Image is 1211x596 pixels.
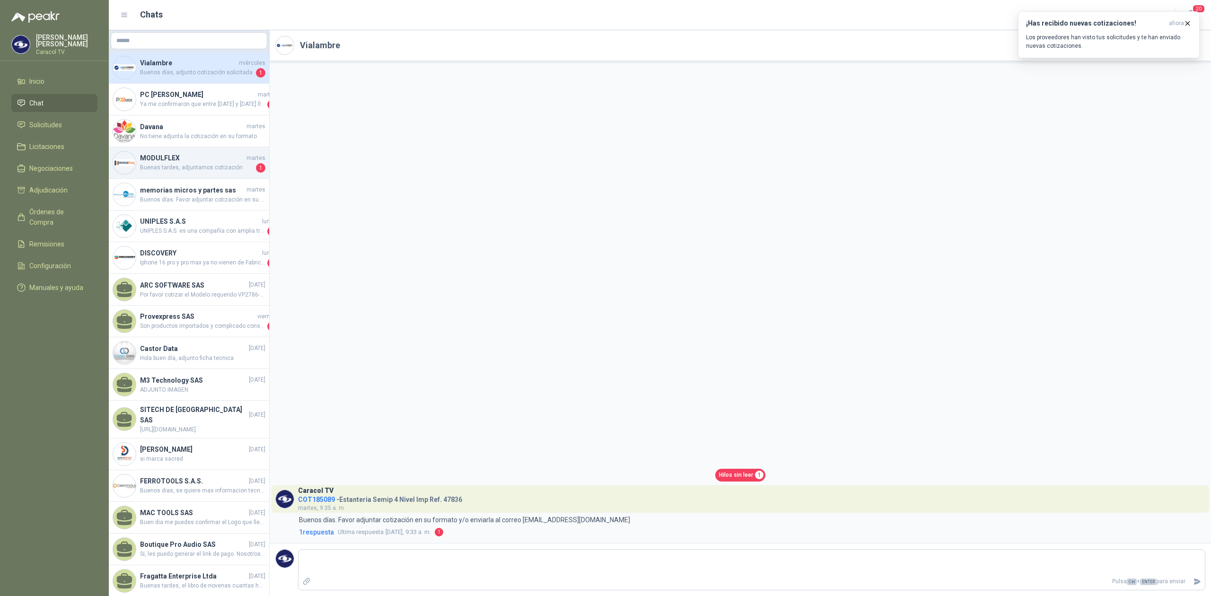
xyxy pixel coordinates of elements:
span: ahora [1169,19,1184,27]
button: 20 [1183,7,1200,24]
span: martes, 9:35 a. m. [298,505,345,511]
a: Company Logomemorias micros y partes sasmartesBuenos días. Favor adjuntar cotización en su format... [109,179,269,210]
h3: Caracol TV [298,488,333,493]
p: Los proveedores han visto tus solicitudes y te han enviado nuevas cotizaciones. [1026,33,1192,50]
a: Company LogoMODULFLEXmartesBuenas tardes, adjuntamos cotización1 [109,147,269,179]
h4: MAC TOOLS SAS [140,508,247,518]
h4: ARC SOFTWARE SAS [140,280,247,290]
a: 1respuestaUltima respuesta[DATE], 9:33 a. m.1 [297,527,1205,537]
span: Órdenes de Compra [29,207,88,228]
h4: SITECH DE [GEOGRAPHIC_DATA] SAS [140,404,247,425]
h4: Castor Data [140,343,247,354]
h4: PC [PERSON_NAME] [140,89,256,100]
span: Iphone 16 pro y pro max ya no vienen de Fabrica, podemos ofrecer 16 normal o 17 pro y pro max [140,258,265,268]
a: Company LogoPC [PERSON_NAME]martesYa me confirmaron que entre [DATE] y [DATE] llegan los cotizado... [109,84,269,115]
a: Configuración [11,257,97,275]
span: Ya me confirmaron que entre [DATE] y [DATE] llegan los cotizados originalmente de 1 metro. Entonc... [140,100,265,109]
span: Manuales y ayuda [29,282,83,293]
span: [DATE] [249,540,265,549]
span: Si, les puedo generar el link de pago. Nosotros somos regimen simple simplificado ustedes aplicar... [140,550,265,559]
span: 3 [267,322,277,331]
a: Inicio [11,72,97,90]
span: Licitaciones [29,141,64,152]
span: Son productos importados y complicado conseguir local [140,322,265,331]
h4: - Estanteria Semip 4 Nivel Imp Ref. 47836 [298,493,462,502]
span: 1 [267,227,277,236]
img: Company Logo [276,36,294,54]
img: Company Logo [113,88,136,111]
h4: memorias micros y partes sas [140,185,245,195]
span: 1 [267,100,277,109]
img: Company Logo [276,550,294,568]
span: Buenos dias, se quiere mas informacion tecnica (capacidad, caudal, temperaturas, etc) para enviar... [140,486,265,495]
a: MAC TOOLS SAS[DATE]Buen dia me puedes confirmar el Logo que lleva impreso por favor [109,502,269,534]
span: Buenas tardes, adjuntamos cotización [140,163,254,173]
img: Company Logo [113,342,136,364]
img: Company Logo [113,474,136,497]
a: Company LogoDavanamartesNo tiene adjunta la cotización en su formato [109,115,269,147]
label: Adjuntar archivos [298,573,315,590]
span: martes [246,122,265,131]
h4: M3 Technology SAS [140,375,247,386]
img: Company Logo [113,151,136,174]
h4: Davana [140,122,245,132]
h4: Vialambre [140,58,237,68]
h4: Fragatta Enterprise Ltda [140,571,247,581]
h1: Chats [140,8,163,21]
span: [DATE] [249,411,265,420]
p: Caracol TV [36,49,97,55]
img: Company Logo [113,246,136,269]
img: Company Logo [113,183,136,206]
a: Company Logo[PERSON_NAME][DATE]si marca sacred [109,438,269,470]
a: Company LogoUNIPLES S.A.SlunesUNIPLES S.A.S. es una compañía con amplia trayectoria en el mercado... [109,210,269,242]
span: Negociaciones [29,163,73,174]
span: martes [246,185,265,194]
span: 1 respuesta [299,527,334,537]
span: Configuración [29,261,71,271]
span: Remisiones [29,239,64,249]
a: Adjudicación [11,181,97,199]
span: 1 [256,163,265,173]
a: M3 Technology SAS[DATE]ADJUNTO IMAGEN [109,369,269,401]
a: ARC SOFTWARE SAS[DATE]Por favor cotizar el Modelo requerido VP2786-4K, en caso de no contar con e... [109,274,269,306]
p: Pulsa + para enviar [315,573,1190,590]
a: SITECH DE [GEOGRAPHIC_DATA] SAS[DATE][URL][DOMAIN_NAME] [109,401,269,438]
span: UNIPLES S.A.S. es una compañía con amplia trayectoria en el mercado colombiano, ofrecemos solucio... [140,227,265,236]
span: 1 [755,471,763,479]
a: Company LogoVialambremiércolesBuenos días, adjunto cotización solicitada1 [109,52,269,84]
button: Enviar [1189,573,1205,590]
span: No tiene adjunta la cotización en su formato [140,132,265,141]
img: Company Logo [113,215,136,237]
h4: FERROTOOLS S.A.S. [140,476,247,486]
span: [DATE] [249,344,265,353]
span: [DATE] [249,572,265,581]
span: 1 [256,68,265,78]
span: lunes [262,249,277,258]
span: [DATE] [249,445,265,454]
span: Adjudicación [29,185,68,195]
p: Buenos días. Favor adjuntar cotización en su formato y/o enviarla al correo [EMAIL_ADDRESS][DOMAI... [299,515,630,525]
a: Company LogoFERROTOOLS S.A.S.[DATE]Buenos dias, se quiere mas informacion tecnica (capacidad, cau... [109,470,269,502]
span: Buenos días. Favor adjuntar cotización en su formato y/o enviarla al correo [EMAIL_ADDRESS][DOMAI... [140,195,265,204]
a: Órdenes de Compra [11,203,97,231]
a: Provexpress SASviernesSon productos importados y complicado conseguir local3 [109,306,269,337]
img: Company Logo [113,120,136,142]
a: Boutique Pro Audio SAS[DATE]Si, les puedo generar el link de pago. Nosotros somos regimen simple ... [109,534,269,565]
span: [DATE] [249,280,265,289]
span: [DATE] [249,477,265,486]
h4: UNIPLES S.A.S [140,216,260,227]
span: Buen dia me puedes confirmar el Logo que lleva impreso por favor [140,518,265,527]
h3: ¡Has recibido nuevas cotizaciones! [1026,19,1165,27]
a: Negociaciones [11,159,97,177]
h2: Vialambre [300,39,340,52]
span: si marca sacred [140,455,265,464]
a: Chat [11,94,97,112]
span: Ultima respuesta [338,527,384,537]
button: ¡Has recibido nuevas cotizaciones!ahora Los proveedores han visto tus solicitudes y te han enviad... [1018,11,1200,58]
a: Company LogoDISCOVERYlunesIphone 16 pro y pro max ya no vienen de Fabrica, podemos ofrecer 16 nor... [109,242,269,274]
h4: [PERSON_NAME] [140,444,247,455]
img: Logo peakr [11,11,60,23]
span: [DATE] [249,508,265,517]
span: Inicio [29,76,44,87]
img: Company Logo [113,443,136,465]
